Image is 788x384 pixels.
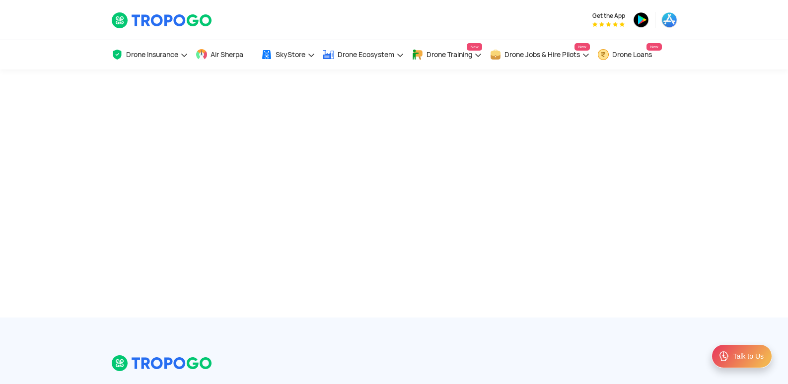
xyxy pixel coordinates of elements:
[633,12,649,28] img: playstore
[718,350,730,362] img: ic_Support.svg
[733,351,764,361] div: Talk to Us
[646,43,661,51] span: New
[592,12,625,20] span: Get the App
[592,22,625,27] img: App Raking
[427,51,472,59] span: Drone Training
[261,40,315,69] a: SkyStore
[111,12,213,29] img: TropoGo Logo
[196,40,253,69] a: Air Sherpa
[412,40,482,69] a: Drone TrainingNew
[467,43,482,51] span: New
[211,51,243,59] span: Air Sherpa
[597,40,662,69] a: Drone LoansNew
[338,51,394,59] span: Drone Ecosystem
[504,51,580,59] span: Drone Jobs & Hire Pilots
[111,355,213,372] img: logo
[574,43,589,51] span: New
[126,51,178,59] span: Drone Insurance
[111,40,188,69] a: Drone Insurance
[661,12,677,28] img: appstore
[323,40,404,69] a: Drone Ecosystem
[490,40,590,69] a: Drone Jobs & Hire PilotsNew
[276,51,305,59] span: SkyStore
[612,51,652,59] span: Drone Loans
